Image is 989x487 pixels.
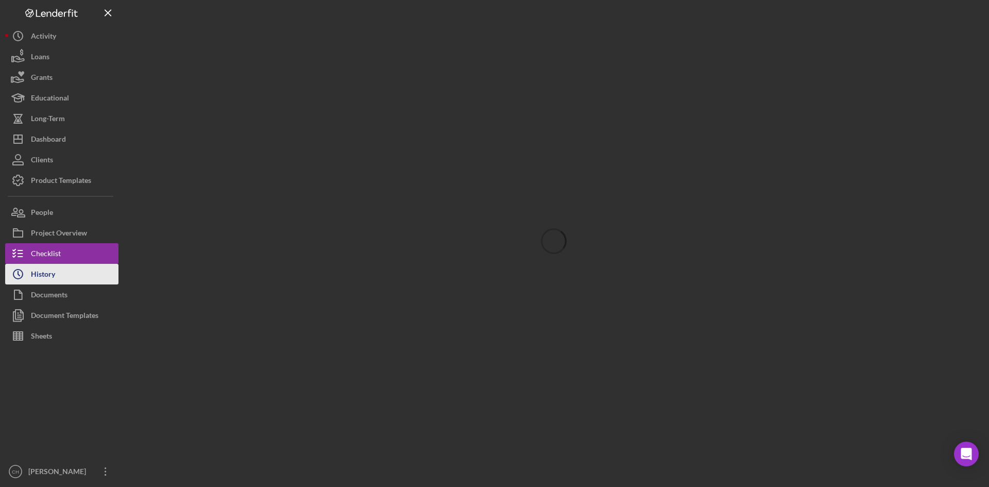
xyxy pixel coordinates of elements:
button: Documents [5,284,118,305]
button: Educational [5,88,118,108]
div: Open Intercom Messenger [954,442,979,466]
div: Grants [31,67,53,90]
div: Dashboard [31,129,66,152]
button: Clients [5,149,118,170]
button: Product Templates [5,170,118,191]
div: Product Templates [31,170,91,193]
text: CH [12,469,19,475]
div: Activity [31,26,56,49]
div: [PERSON_NAME] [26,461,93,484]
button: People [5,202,118,223]
button: Checklist [5,243,118,264]
button: History [5,264,118,284]
div: Document Templates [31,305,98,328]
div: Checklist [31,243,61,266]
button: CH[PERSON_NAME] [5,461,118,482]
div: Sheets [31,326,52,349]
button: Dashboard [5,129,118,149]
button: Grants [5,67,118,88]
div: Educational [31,88,69,111]
div: Clients [31,149,53,173]
button: Project Overview [5,223,118,243]
div: Project Overview [31,223,87,246]
button: Loans [5,46,118,67]
div: Loans [31,46,49,70]
div: History [31,264,55,287]
div: Long-Term [31,108,65,131]
button: Document Templates [5,305,118,326]
button: Activity [5,26,118,46]
button: Long-Term [5,108,118,129]
button: Sheets [5,326,118,346]
div: People [31,202,53,225]
div: Documents [31,284,67,308]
